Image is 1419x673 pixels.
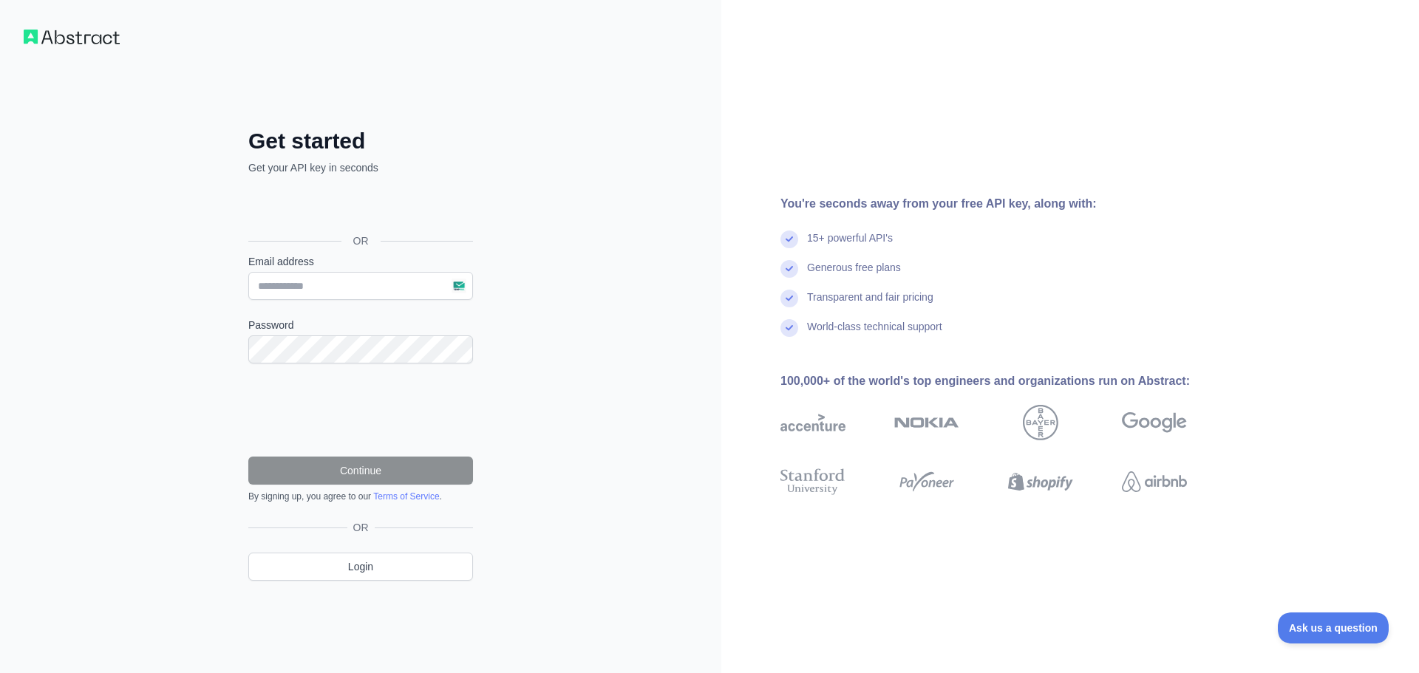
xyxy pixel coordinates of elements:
label: Password [248,318,473,332]
div: Generous free plans [807,260,901,290]
span: OR [341,233,381,248]
p: Get your API key in seconds [248,160,473,175]
div: 15+ powerful API's [807,230,893,260]
img: payoneer [894,465,959,498]
img: shopify [1008,465,1073,498]
iframe: Toggle Customer Support [1278,612,1389,643]
button: Continue [248,457,473,485]
img: airbnb [1122,465,1187,498]
a: Login [248,553,473,581]
img: bayer [1023,405,1058,440]
img: Workflow [24,30,120,44]
h2: Get started [248,128,473,154]
div: Transparent and fair pricing [807,290,933,319]
img: stanford university [780,465,845,498]
iframe: Botón Iniciar sesión con Google [241,191,477,224]
div: You're seconds away from your free API key, along with: [780,195,1234,213]
img: nokia [894,405,959,440]
img: check mark [780,290,798,307]
span: OR [347,520,375,535]
img: check mark [780,260,798,278]
img: check mark [780,319,798,337]
iframe: reCAPTCHA [248,381,473,439]
div: World-class technical support [807,319,942,349]
a: Terms of Service [373,491,439,502]
img: accenture [780,405,845,440]
div: By signing up, you agree to our . [248,491,473,502]
img: google [1122,405,1187,440]
div: 100,000+ of the world's top engineers and organizations run on Abstract: [780,372,1234,390]
img: check mark [780,230,798,248]
label: Email address [248,254,473,269]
